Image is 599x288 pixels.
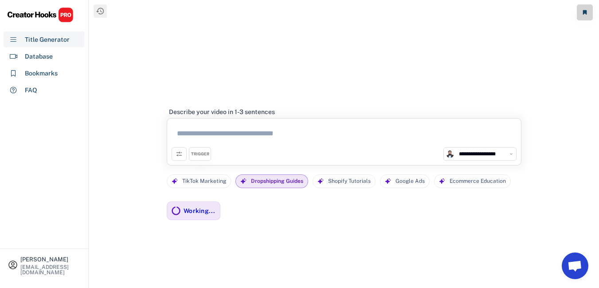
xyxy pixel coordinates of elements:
div: Ecommerce Education [450,175,506,188]
div: Describe your video in 1-3 sentences [169,108,275,116]
div: TRIGGER [191,151,209,157]
div: Dropshipping Guides [251,175,303,188]
div: [PERSON_NAME] [20,256,81,262]
div: Working... [184,207,215,215]
div: Bookmarks [25,69,58,78]
img: CHPRO%20Logo.svg [7,7,74,23]
div: TikTok Marketing [182,175,226,188]
a: Open chat [562,252,588,279]
div: Database [25,52,53,61]
div: Title Generator [25,35,70,44]
div: FAQ [25,86,37,95]
img: channels4_profile.jpg [446,150,454,158]
div: Google Ads [395,175,425,188]
div: Shopify Tutorials [328,175,371,188]
div: [EMAIL_ADDRESS][DOMAIN_NAME] [20,264,81,275]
